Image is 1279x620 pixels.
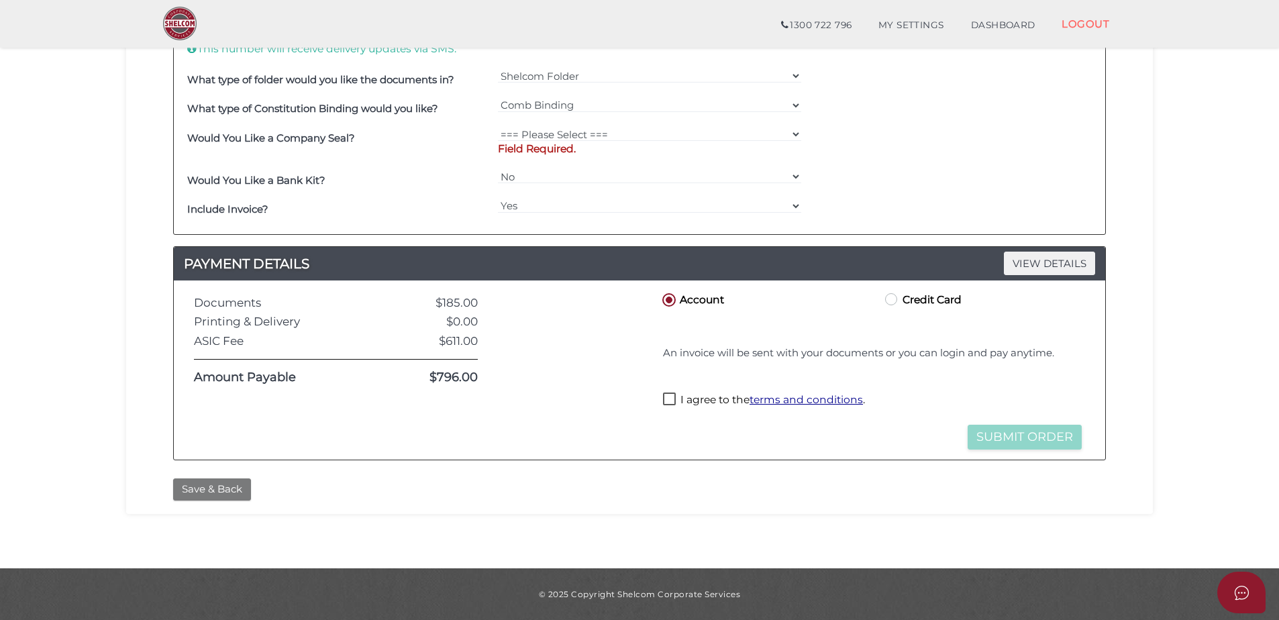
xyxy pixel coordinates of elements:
[750,393,863,406] a: terms and conditions
[958,12,1049,39] a: DASHBOARD
[184,297,380,309] div: Documents
[660,291,724,307] label: Account
[187,73,454,86] b: What type of folder would you like the documents in?
[187,102,438,115] b: What type of Constitution Binding would you like?
[865,12,958,39] a: MY SETTINGS
[380,315,488,328] div: $0.00
[187,203,268,215] b: Include Invoice?
[768,12,865,39] a: 1300 722 796
[187,174,325,187] b: Would You Like a Bank Kit?
[663,393,865,409] label: I agree to the .
[380,297,488,309] div: $185.00
[380,371,488,384] div: $796.00
[1004,252,1095,275] span: VIEW DETAILS
[136,588,1143,600] div: © 2025 Copyright Shelcom Corporate Services
[380,335,488,348] div: $611.00
[968,425,1082,450] button: Submit Order
[187,132,355,144] b: Would You Like a Company Seal?
[1048,10,1123,38] a: LOGOUT
[184,371,380,384] div: Amount Payable
[184,315,380,328] div: Printing & Delivery
[663,348,1082,359] h4: An invoice will be sent with your documents or you can login and pay anytime.
[498,142,802,156] p: Field Required.
[173,478,251,501] button: Save & Back
[174,253,1105,274] h4: PAYMENT DETAILS
[184,335,380,348] div: ASIC Fee
[187,42,491,56] p: This number will receive delivery updates via SMS.
[882,291,962,307] label: Credit Card
[174,253,1105,274] a: PAYMENT DETAILSVIEW DETAILS
[1217,572,1266,613] button: Open asap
